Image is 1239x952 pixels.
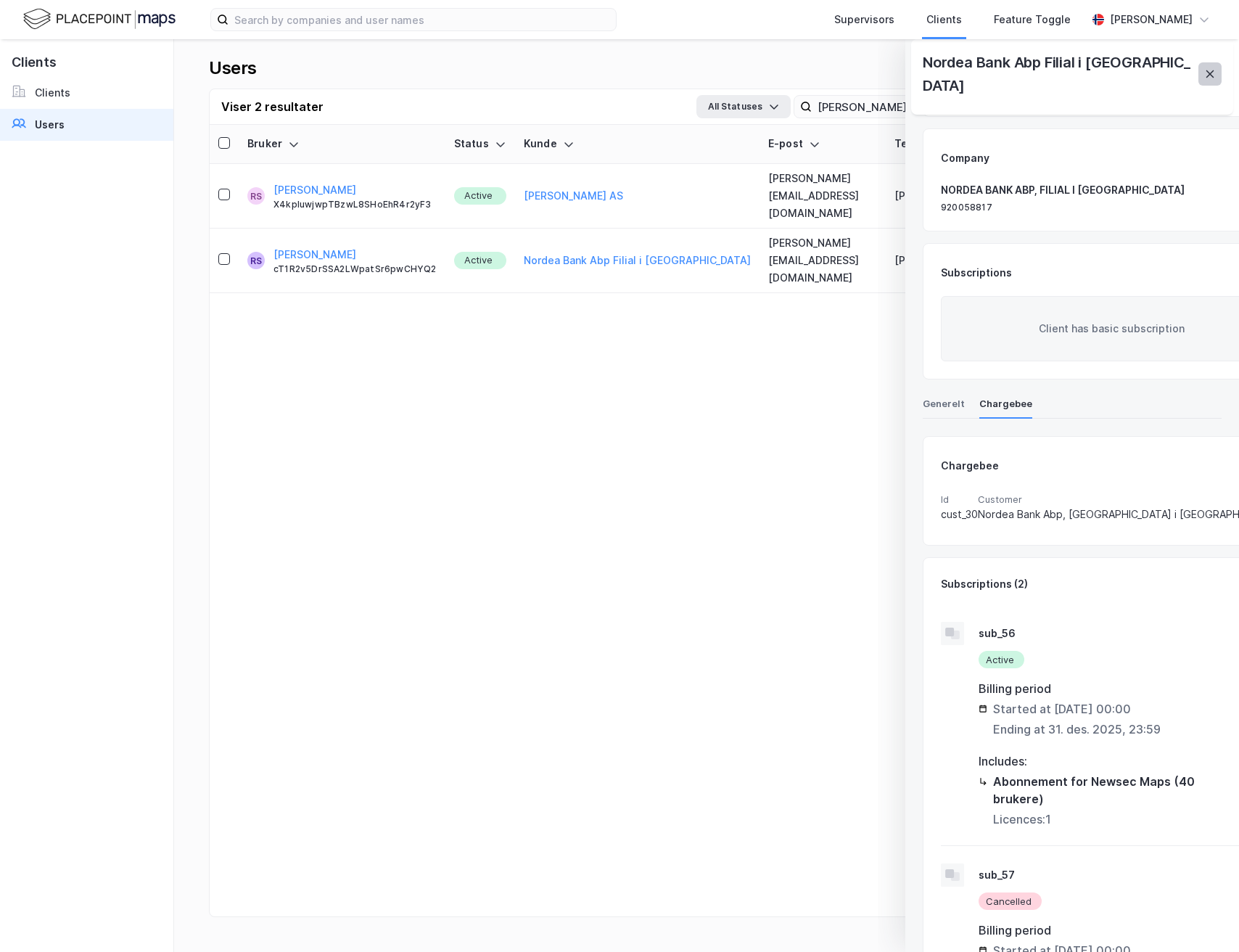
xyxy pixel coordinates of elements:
[760,164,886,229] td: [PERSON_NAME][EMAIL_ADDRESS][DOMAIN_NAME]
[979,397,1032,418] div: Chargebee
[926,11,962,28] div: Clients
[273,246,356,263] button: [PERSON_NAME]
[941,149,989,167] div: Company
[994,11,1071,28] div: Feature Toggle
[941,493,978,506] span: Id
[923,51,1198,97] div: Nordea Bank Abp Filial i [GEOGRAPHIC_DATA]
[35,84,70,102] div: Clients
[250,187,262,205] div: RS
[221,98,324,115] div: Viser 2 resultater
[524,187,623,205] button: [PERSON_NAME] AS
[834,11,894,28] div: Supervisors
[941,506,978,523] div: cust_30
[993,700,1161,718] div: Started at [DATE] 00:00
[454,137,506,151] div: Status
[941,457,999,475] div: Chargebee
[993,721,1161,738] div: Ending at 31. des. 2025, 23:59
[247,137,437,151] div: Bruker
[273,263,437,275] div: cT1R2v5DrSSA2LWpatSr6pwCHYQ2
[23,7,176,32] img: logo.f888ab2527a4732fd821a326f86c7f29.svg
[923,397,965,418] div: Generelt
[273,199,437,210] div: X4kpluwjwpTBzwL8SHoEhR4r2yF3
[812,96,1011,118] input: Search user by name, email or client
[894,137,996,151] div: Telefonnummer
[894,252,996,269] div: [PHONE_NUMBER]
[273,181,356,199] button: [PERSON_NAME]
[250,252,262,269] div: RS
[696,95,791,118] button: All Statuses
[35,116,65,134] div: Users
[768,137,877,151] div: E-post
[894,187,996,205] div: [PHONE_NUMBER]
[229,9,616,30] input: Search by companies and user names
[1166,882,1239,952] iframe: Chat Widget
[941,264,1012,282] div: Subscriptions
[524,137,751,151] div: Kunde
[941,575,1028,593] div: Subscriptions (2)
[1166,882,1239,952] div: Kontrollprogram for chat
[760,229,886,293] td: [PERSON_NAME][EMAIL_ADDRESS][DOMAIN_NAME]
[524,252,751,269] button: Nordea Bank Abp Filial i [GEOGRAPHIC_DATA]
[1110,11,1193,28] div: [PERSON_NAME]
[209,57,257,80] div: Users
